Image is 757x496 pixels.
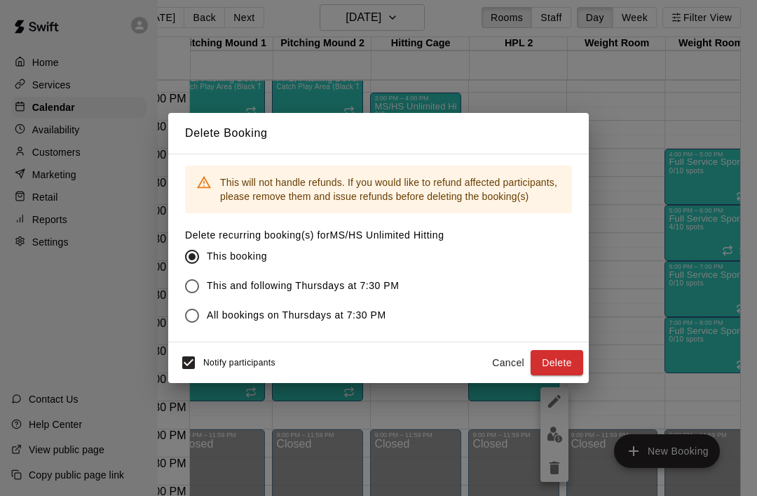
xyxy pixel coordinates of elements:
[486,350,531,376] button: Cancel
[531,350,583,376] button: Delete
[203,358,275,368] span: Notify participants
[207,249,267,264] span: This booking
[185,228,444,242] label: Delete recurring booking(s) for MS/HS Unlimited Hitting
[220,170,561,209] div: This will not handle refunds. If you would like to refund affected participants, please remove th...
[168,113,589,154] h2: Delete Booking
[207,279,400,293] span: This and following Thursdays at 7:30 PM
[207,308,386,323] span: All bookings on Thursdays at 7:30 PM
